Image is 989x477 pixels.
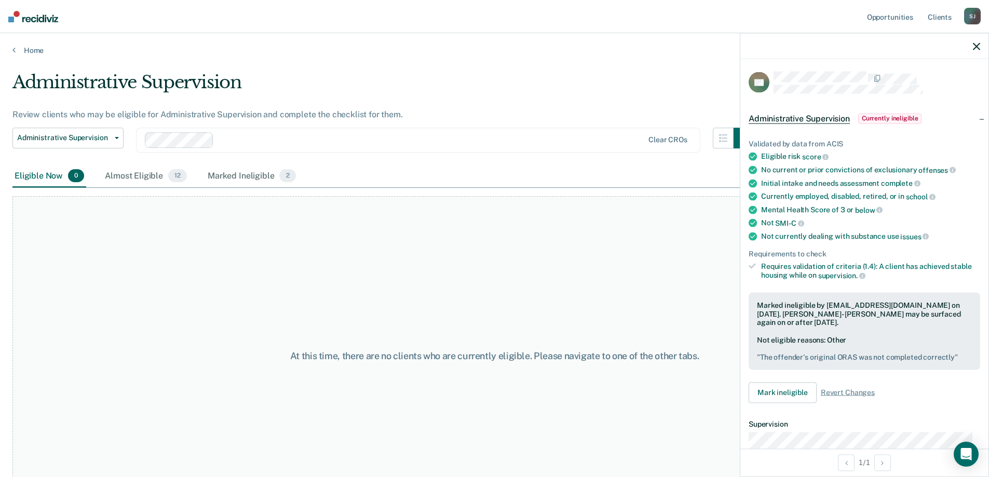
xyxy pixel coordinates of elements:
div: Eligible risk [761,152,980,161]
button: Next Opportunity [874,454,891,471]
div: Requires validation of criteria (1.4): A client has achieved stable housing while on [761,262,980,280]
span: supervision. [818,271,865,280]
div: Initial intake and needs assessment [761,179,980,188]
a: Home [12,46,977,55]
div: S J [964,8,981,24]
span: SMI-C [775,219,804,227]
div: Eligible Now [12,165,86,188]
div: Review clients who may be eligible for Administrative Supervision and complete the checklist for ... [12,110,754,119]
div: Validated by data from ACIS [749,139,980,148]
pre: " The offender's original ORAS was not completed correctly " [757,352,972,361]
div: Administrative SupervisionCurrently ineligible [740,102,988,135]
span: issues [900,232,929,240]
img: Recidiviz [8,11,58,22]
span: below [855,206,883,214]
span: offenses [918,166,956,174]
div: Not currently dealing with substance use [761,232,980,241]
div: Clear CROs [648,135,687,144]
div: Not [761,219,980,228]
button: Previous Opportunity [838,454,855,471]
div: 1 / 1 [740,448,988,476]
div: At this time, there are no clients who are currently eligible. Please navigate to one of the othe... [254,350,736,362]
div: Mental Health Score of 3 or [761,205,980,214]
dt: Supervision [749,419,980,428]
div: Administrative Supervision [12,72,754,101]
div: Not eligible reasons: Other [757,336,972,362]
div: Almost Eligible [103,165,189,188]
span: Administrative Supervision [17,133,111,142]
div: Marked ineligible by [EMAIL_ADDRESS][DOMAIN_NAME] on [DATE]. [PERSON_NAME]- [PERSON_NAME] may be ... [757,301,972,326]
span: complete [881,179,920,187]
span: school [906,193,936,201]
button: Mark ineligible [749,382,817,403]
span: 2 [279,169,295,183]
span: 12 [168,169,187,183]
span: Currently ineligible [858,113,922,124]
span: score [802,153,829,161]
span: Administrative Supervision [749,113,850,124]
span: 0 [68,169,84,183]
div: No current or prior convictions of exclusionary [761,166,980,175]
span: Revert Changes [821,388,875,397]
div: Open Intercom Messenger [954,442,979,467]
div: Currently employed, disabled, retired, or in [761,192,980,201]
div: Marked Ineligible [206,165,298,188]
div: Requirements to check [749,249,980,258]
